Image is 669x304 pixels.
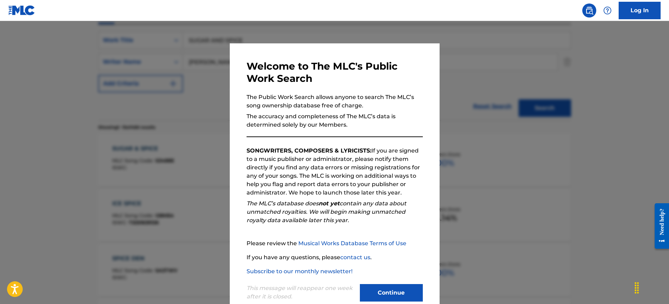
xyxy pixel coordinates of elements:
strong: not yet [319,200,340,207]
button: Continue [360,284,423,302]
div: Help [600,3,614,17]
div: Drag [631,277,642,298]
img: search [585,6,593,15]
strong: SONGWRITERS, COMPOSERS & LYRICISTS: [247,147,371,154]
a: Subscribe to our monthly newsletter! [247,268,353,275]
img: MLC Logo [8,5,35,15]
iframe: Resource Center [649,198,669,254]
p: Please review the [247,239,423,248]
a: Log In [619,2,661,19]
p: If you are signed to a music publisher or administrator, please notify them directly if you find ... [247,147,423,197]
a: Public Search [582,3,596,17]
em: The MLC’s database does contain any data about unmatched royalties. We will begin making unmatche... [247,200,406,224]
p: The Public Work Search allows anyone to search The MLC’s song ownership database free of charge. [247,93,423,110]
p: The accuracy and completeness of The MLC’s data is determined solely by our Members. [247,112,423,129]
a: contact us [340,254,370,261]
img: help [603,6,612,15]
p: If you have any questions, please . [247,253,423,262]
iframe: Chat Widget [634,270,669,304]
p: This message will reappear one week after it is closed. [247,284,356,301]
h3: Welcome to The MLC's Public Work Search [247,60,423,85]
a: Musical Works Database Terms of Use [298,240,406,247]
